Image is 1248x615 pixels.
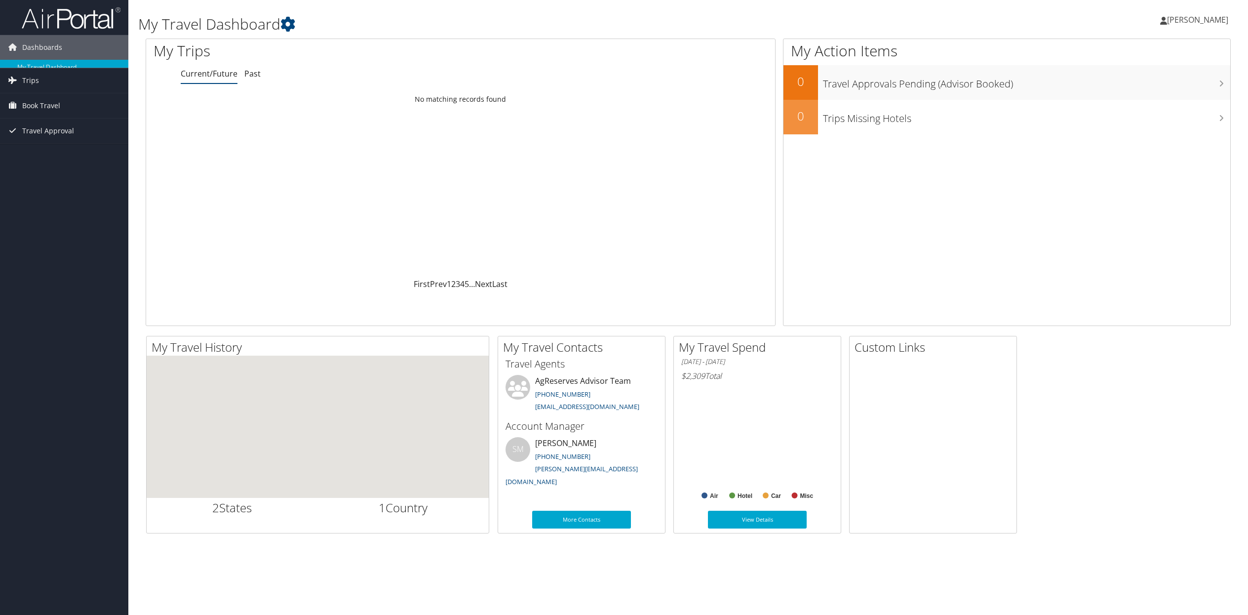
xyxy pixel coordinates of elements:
a: 4 [460,279,465,289]
a: More Contacts [532,511,631,529]
h2: My Travel Spend [679,339,841,356]
a: 3 [456,279,460,289]
a: 0Travel Approvals Pending (Advisor Booked) [783,65,1230,100]
img: airportal-logo.png [22,6,120,30]
text: Air [710,492,718,499]
h2: 0 [783,108,818,124]
h2: Country [325,499,482,516]
span: Book Travel [22,93,60,118]
h1: My Trips [154,41,506,61]
a: [PHONE_NUMBER] [535,390,590,399]
span: Travel Approval [22,119,74,143]
h3: Travel Approvals Pending (Advisor Booked) [823,72,1230,91]
div: SM [506,437,530,462]
a: [PHONE_NUMBER] [535,452,590,461]
span: 2 [212,499,219,516]
text: Hotel [738,492,752,499]
h3: Account Manager [506,419,658,433]
text: Car [771,492,781,499]
h2: 0 [783,73,818,90]
a: First [414,279,430,289]
h1: My Travel Dashboard [138,14,871,35]
span: $2,309 [681,370,705,381]
span: 1 [379,499,386,516]
a: [PERSON_NAME][EMAIL_ADDRESS][DOMAIN_NAME] [506,464,638,486]
a: Past [244,68,261,79]
a: 1 [447,279,451,289]
li: AgReserves Advisor Team [501,375,663,415]
a: Next [475,279,492,289]
td: No matching records found [146,90,775,108]
h3: Travel Agents [506,357,658,371]
span: … [469,279,475,289]
h1: My Action Items [783,41,1230,61]
h2: My Travel Contacts [503,339,665,356]
span: [PERSON_NAME] [1167,14,1228,25]
h2: Custom Links [855,339,1016,356]
a: Current/Future [181,68,237,79]
h3: Trips Missing Hotels [823,107,1230,125]
a: 5 [465,279,469,289]
h6: [DATE] - [DATE] [681,357,833,367]
a: [EMAIL_ADDRESS][DOMAIN_NAME] [535,402,639,411]
h2: My Travel History [152,339,489,356]
text: Misc [800,492,814,499]
a: 0Trips Missing Hotels [783,100,1230,134]
a: [PERSON_NAME] [1160,5,1238,35]
a: Prev [430,279,447,289]
a: Last [492,279,507,289]
h6: Total [681,370,833,381]
span: Dashboards [22,35,62,60]
h2: States [154,499,311,516]
span: Trips [22,68,39,93]
a: 2 [451,279,456,289]
li: [PERSON_NAME] [501,437,663,490]
a: View Details [708,511,807,529]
